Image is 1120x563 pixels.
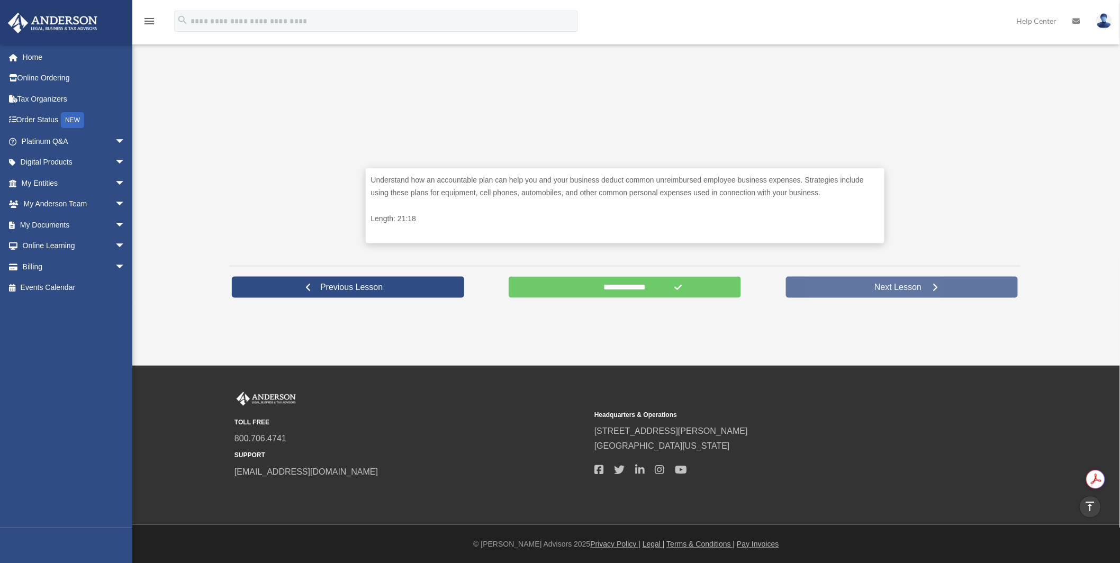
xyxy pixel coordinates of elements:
[115,214,136,236] span: arrow_drop_down
[61,112,84,128] div: NEW
[786,277,1018,298] a: Next Lesson
[371,174,879,199] p: Understand how an accountable plan can help you and your business deduct common unreimbursed empl...
[132,538,1120,551] div: © [PERSON_NAME] Advisors 2025
[7,88,141,110] a: Tax Organizers
[7,214,141,235] a: My Documentsarrow_drop_down
[591,540,641,549] a: Privacy Policy |
[594,410,947,421] small: Headquarters & Operations
[177,14,188,26] i: search
[115,235,136,257] span: arrow_drop_down
[7,110,141,131] a: Order StatusNEW
[7,152,141,173] a: Digital Productsarrow_drop_down
[643,540,665,549] a: Legal |
[143,19,156,28] a: menu
[1084,500,1097,513] i: vertical_align_top
[7,47,141,68] a: Home
[7,194,141,215] a: My Anderson Teamarrow_drop_down
[234,450,587,461] small: SUPPORT
[115,131,136,152] span: arrow_drop_down
[232,277,464,298] a: Previous Lesson
[115,152,136,174] span: arrow_drop_down
[7,256,141,277] a: Billingarrow_drop_down
[234,468,378,477] a: [EMAIL_ADDRESS][DOMAIN_NAME]
[7,235,141,257] a: Online Learningarrow_drop_down
[1079,496,1101,518] a: vertical_align_top
[143,15,156,28] i: menu
[115,172,136,194] span: arrow_drop_down
[115,194,136,215] span: arrow_drop_down
[667,540,735,549] a: Terms & Conditions |
[7,68,141,89] a: Online Ordering
[234,392,298,406] img: Anderson Advisors Platinum Portal
[115,256,136,278] span: arrow_drop_down
[234,434,286,443] a: 800.706.4741
[5,13,101,33] img: Anderson Advisors Platinum Portal
[234,417,587,428] small: TOLL FREE
[7,131,141,152] a: Platinum Q&Aarrow_drop_down
[594,442,730,451] a: [GEOGRAPHIC_DATA][US_STATE]
[594,427,748,436] a: [STREET_ADDRESS][PERSON_NAME]
[371,212,879,225] p: Length: 21:18
[1096,13,1112,29] img: User Pic
[866,282,930,293] span: Next Lesson
[312,282,391,293] span: Previous Lesson
[7,172,141,194] a: My Entitiesarrow_drop_down
[737,540,779,549] a: Pay Invoices
[7,277,141,298] a: Events Calendar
